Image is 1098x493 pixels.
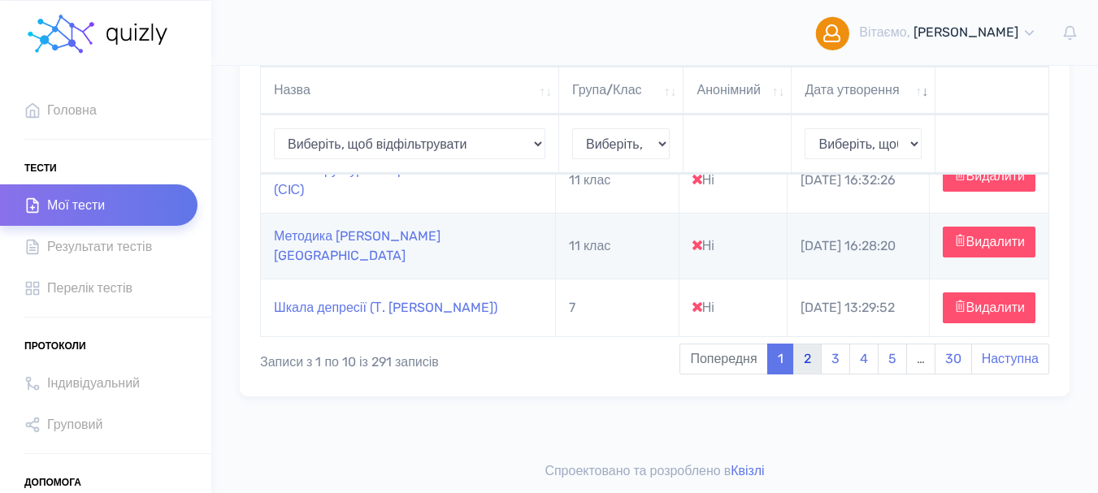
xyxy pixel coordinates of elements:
[274,228,441,263] a: Методика [PERSON_NAME] [GEOGRAPHIC_DATA]
[684,67,792,115] th: Анонімний: активувати для сортування стовпців за зростанням
[849,344,879,374] a: 4
[679,279,788,336] td: Ні
[788,147,930,213] td: [DATE] 16:32:26
[47,413,102,435] span: Груповий
[47,236,152,257] span: Результати тестів
[261,67,559,115] th: Назва: активувати для сортування стовпців за зростанням
[24,1,171,66] a: homepage homepage
[971,344,1049,374] a: Наступна
[767,344,794,374] a: 1
[679,213,788,279] td: Ні
[914,24,1018,40] span: [PERSON_NAME]
[274,300,497,315] a: Шкала депресії (Т. [PERSON_NAME])
[878,344,907,374] a: 5
[47,372,140,394] span: Індивідуальний
[788,279,930,336] td: [DATE] 13:29:52
[24,334,86,358] span: Протоколи
[556,279,679,336] td: 7
[24,156,57,180] span: Тести
[559,67,684,115] th: Група/Клас: активувати для сортування стовпців за зростанням
[935,344,972,374] a: 30
[274,162,519,197] a: Тест "Структура iнтересiв i схильностей" (СIС)
[943,292,1035,323] button: Видалити
[679,147,788,213] td: Ні
[260,342,577,373] div: Записи з 1 по 10 із 291 записів
[47,194,105,216] span: Мої тести
[731,463,764,478] a: Квізлі
[788,213,930,279] td: [DATE] 16:28:20
[792,67,935,115] th: Дата утворення: активувати для сортування стовпців за зростанням
[105,24,171,45] img: homepage
[793,344,822,374] a: 2
[821,344,850,374] a: 3
[556,147,679,213] td: 11 клас
[943,161,1035,192] button: Видалити
[24,10,98,58] img: homepage
[556,213,679,279] td: 11 клас
[211,449,1098,493] footer: Спроектовано та розроблено в
[943,227,1035,257] button: Видалити
[47,99,97,121] span: Головна
[47,277,132,299] span: Перелік тестів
